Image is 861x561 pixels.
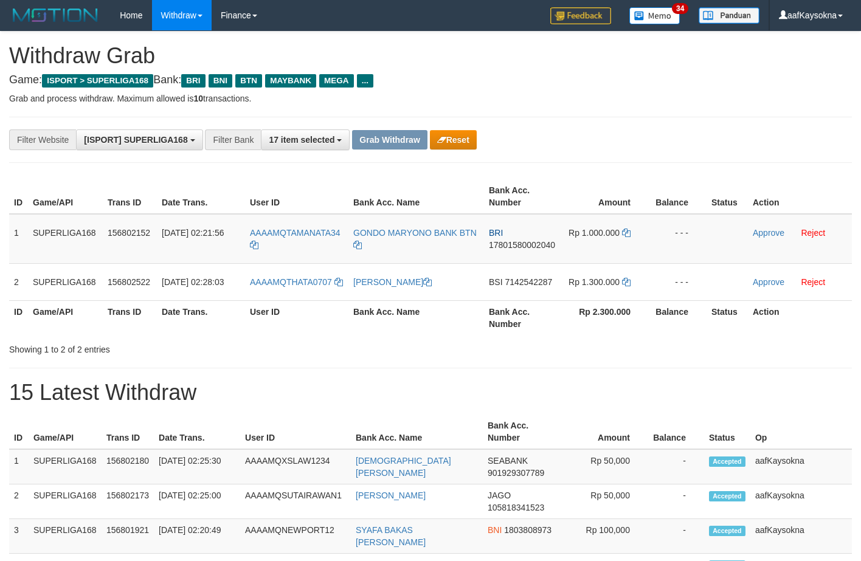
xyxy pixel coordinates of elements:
span: [DATE] 02:28:03 [162,277,224,287]
td: [DATE] 02:20:49 [154,519,240,554]
th: Balance [649,179,707,214]
td: SUPERLIGA168 [29,484,102,519]
td: aafKaysokna [750,484,852,519]
button: 17 item selected [261,129,350,150]
th: Status [704,415,750,449]
th: Op [750,415,852,449]
td: - [648,484,704,519]
img: panduan.png [699,7,759,24]
th: Rp 2.300.000 [562,300,649,335]
th: Bank Acc. Name [351,415,483,449]
span: Copy 901929307789 to clipboard [488,468,544,478]
a: AAAAMQTAMANATA34 [250,228,341,250]
td: Rp 50,000 [564,484,648,519]
span: BNI [488,525,502,535]
a: AAAAMQTHATA0707 [250,277,343,287]
td: SUPERLIGA168 [29,449,102,484]
th: Bank Acc. Number [484,179,562,214]
span: ... [357,74,373,88]
th: Amount [562,179,649,214]
th: Bank Acc. Number [483,415,564,449]
td: 156802173 [102,484,154,519]
th: Bank Acc. Name [348,179,484,214]
td: aafKaysokna [750,449,852,484]
a: Approve [753,277,784,287]
th: Action [748,179,852,214]
a: SYAFA BAKAS [PERSON_NAME] [356,525,426,547]
th: User ID [245,179,348,214]
span: Accepted [709,526,745,536]
a: Copy 1300000 to clipboard [622,277,631,287]
td: AAAAMQXSLAW1234 [240,449,351,484]
td: Rp 100,000 [564,519,648,554]
a: [PERSON_NAME] [353,277,432,287]
td: [DATE] 02:25:00 [154,484,240,519]
img: Button%20Memo.svg [629,7,680,24]
strong: 10 [193,94,203,103]
th: Date Trans. [157,300,245,335]
a: Reject [801,228,825,238]
th: Bank Acc. Name [348,300,484,335]
th: Game/API [28,300,103,335]
td: 3 [9,519,29,554]
th: Status [707,300,748,335]
td: 2 [9,484,29,519]
span: BNI [209,74,232,88]
td: aafKaysokna [750,519,852,554]
span: Rp 1.000.000 [569,228,620,238]
a: [PERSON_NAME] [356,490,426,500]
img: MOTION_logo.png [9,6,102,24]
span: BRI [489,228,503,238]
td: Rp 50,000 [564,449,648,484]
th: Game/API [29,415,102,449]
span: [DATE] 02:21:56 [162,228,224,238]
td: SUPERLIGA168 [28,214,103,264]
span: [ISPORT] SUPERLIGA168 [84,135,187,145]
td: - - - [649,214,707,264]
td: AAAAMQSUTAIRAWAN1 [240,484,351,519]
h4: Game: Bank: [9,74,852,86]
span: MAYBANK [265,74,316,88]
th: ID [9,179,28,214]
span: AAAAMQTAMANATA34 [250,228,341,238]
span: AAAAMQTHATA0707 [250,277,332,287]
th: Status [707,179,748,214]
th: Bank Acc. Number [484,300,562,335]
td: 1 [9,449,29,484]
a: [DEMOGRAPHIC_DATA][PERSON_NAME] [356,456,451,478]
td: 156802180 [102,449,154,484]
td: SUPERLIGA168 [29,519,102,554]
div: Filter Bank [205,129,261,150]
span: ISPORT > SUPERLIGA168 [42,74,153,88]
span: BSI [489,277,503,287]
td: - [648,519,704,554]
span: Copy 7142542287 to clipboard [505,277,552,287]
td: - - - [649,263,707,300]
span: Copy 105818341523 to clipboard [488,503,544,512]
div: Filter Website [9,129,76,150]
td: SUPERLIGA168 [28,263,103,300]
th: Amount [564,415,648,449]
div: Showing 1 to 2 of 2 entries [9,339,350,356]
td: AAAAMQNEWPORT12 [240,519,351,554]
span: Accepted [709,456,745,467]
th: Trans ID [102,415,154,449]
span: Copy 1803808973 to clipboard [504,525,552,535]
th: Date Trans. [157,179,245,214]
span: SEABANK [488,456,528,466]
h1: Withdraw Grab [9,44,852,68]
td: 1 [9,214,28,264]
span: BRI [181,74,205,88]
th: ID [9,415,29,449]
a: Copy 1000000 to clipboard [622,228,631,238]
span: Copy 17801580002040 to clipboard [489,240,555,250]
td: 156801921 [102,519,154,554]
button: Grab Withdraw [352,130,427,150]
p: Grab and process withdraw. Maximum allowed is transactions. [9,92,852,105]
a: Approve [753,228,784,238]
th: User ID [240,415,351,449]
span: MEGA [319,74,354,88]
a: GONDO MARYONO BANK BTN [353,228,477,250]
h1: 15 Latest Withdraw [9,380,852,405]
span: JAGO [488,490,511,500]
